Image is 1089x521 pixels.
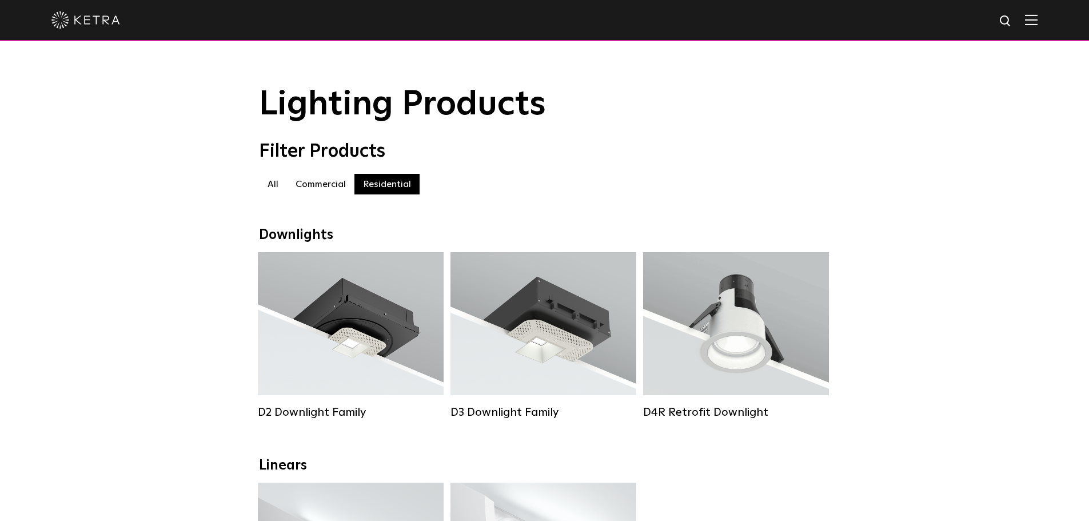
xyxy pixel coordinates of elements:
[450,405,636,419] div: D3 Downlight Family
[354,174,420,194] label: Residential
[259,227,831,244] div: Downlights
[259,458,831,474] div: Linears
[1025,14,1038,25] img: Hamburger%20Nav.svg
[450,252,636,419] a: D3 Downlight Family Lumen Output:700 / 900 / 1100Colors:White / Black / Silver / Bronze / Paintab...
[258,405,444,419] div: D2 Downlight Family
[259,174,287,194] label: All
[258,252,444,419] a: D2 Downlight Family Lumen Output:1200Colors:White / Black / Gloss Black / Silver / Bronze / Silve...
[999,14,1013,29] img: search icon
[287,174,354,194] label: Commercial
[259,141,831,162] div: Filter Products
[51,11,120,29] img: ketra-logo-2019-white
[643,405,829,419] div: D4R Retrofit Downlight
[643,252,829,419] a: D4R Retrofit Downlight Lumen Output:800Colors:White / BlackBeam Angles:15° / 25° / 40° / 60°Watta...
[259,88,546,122] span: Lighting Products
